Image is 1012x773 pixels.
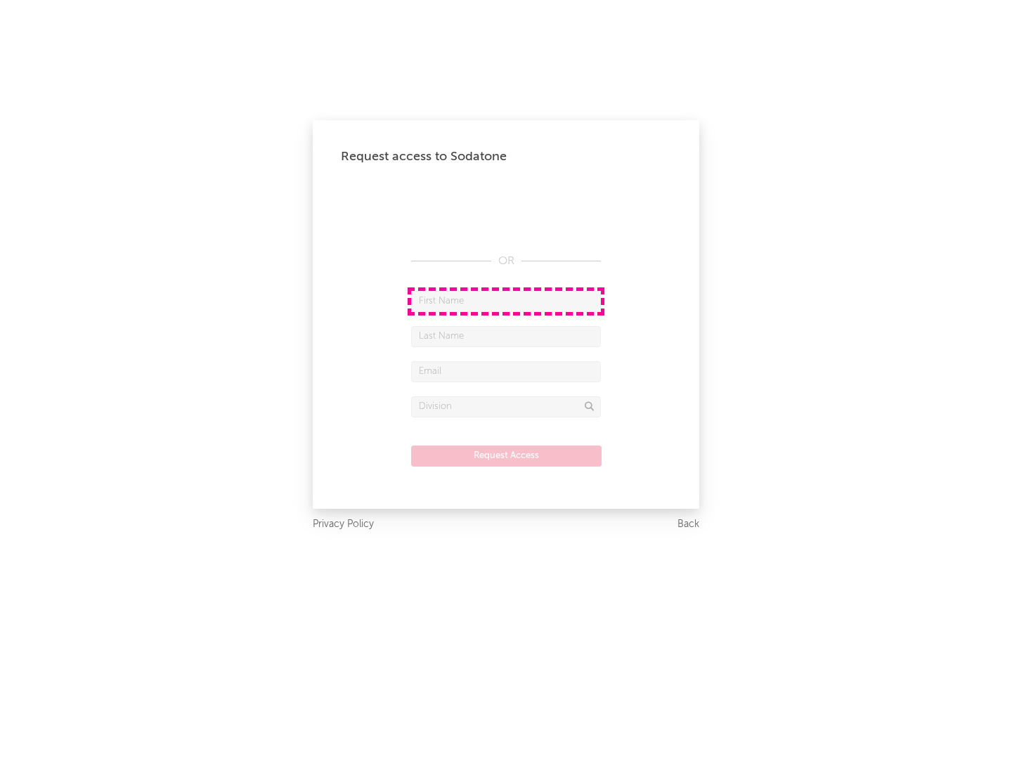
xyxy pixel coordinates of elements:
[313,516,374,533] a: Privacy Policy
[411,361,601,382] input: Email
[677,516,699,533] a: Back
[411,326,601,347] input: Last Name
[341,148,671,165] div: Request access to Sodatone
[411,253,601,270] div: OR
[411,291,601,312] input: First Name
[411,446,602,467] button: Request Access
[411,396,601,417] input: Division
